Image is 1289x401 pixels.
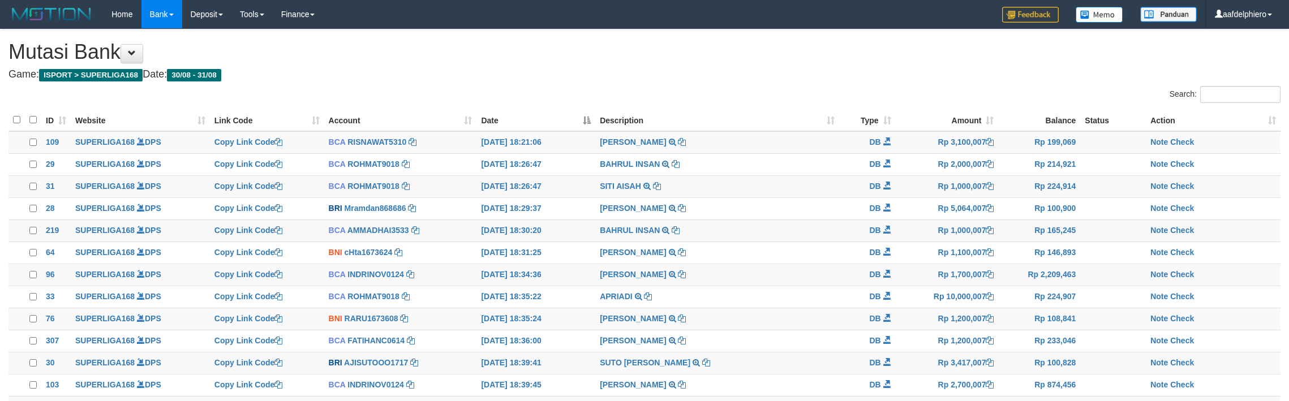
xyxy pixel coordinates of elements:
a: Check [1170,182,1194,191]
input: Search: [1200,86,1281,103]
span: 307 [46,336,59,345]
td: [DATE] 18:39:41 [476,352,595,374]
td: Rp 874,456 [998,374,1080,396]
td: DPS [71,374,210,396]
a: [PERSON_NAME] [600,380,666,389]
span: 31 [46,182,55,191]
td: [DATE] 18:35:22 [476,286,595,308]
a: Copy Link Code [214,292,283,301]
td: [DATE] 18:39:45 [476,374,595,396]
span: DB [869,248,880,257]
a: Copy Rp 1,200,007 to clipboard [986,314,994,323]
a: Copy MUHAMMAD RAMDANI to clipboard [678,204,686,213]
a: SUPERLIGA168 [75,137,135,146]
a: Check [1170,204,1194,213]
a: Copy RARU1673608 to clipboard [400,314,408,323]
a: SUPERLIGA168 [75,226,135,235]
a: Copy ROHMAT9018 to clipboard [402,292,410,301]
td: [DATE] 18:29:37 [476,197,595,219]
a: Copy MUHAMAD TAUFIK to clipboard [678,314,686,323]
a: Copy SUTO AJI RAMADHAN to clipboard [702,358,710,367]
span: DB [869,314,880,323]
h4: Game: Date: [8,69,1281,80]
a: Copy Link Code [214,380,283,389]
span: BCA [329,159,346,169]
td: Rp 1,100,007 [896,242,999,264]
label: Search: [1170,86,1281,103]
a: Check [1170,314,1194,323]
a: Copy FATIHANC0614 to clipboard [407,336,415,345]
th: Description: activate to sort column ascending [595,109,839,131]
a: Note [1150,314,1168,323]
span: 29 [46,159,55,169]
td: Rp 1,000,007 [896,175,999,197]
td: [DATE] 18:26:47 [476,153,595,175]
td: Rp 1,200,007 [896,308,999,330]
a: [PERSON_NAME] [600,270,666,279]
td: Rp 214,921 [998,153,1080,175]
a: Note [1150,159,1168,169]
a: ROHMAT9018 [347,159,399,169]
span: DB [869,204,880,213]
a: Copy Rp 1,000,007 to clipboard [986,226,994,235]
td: Rp 224,907 [998,286,1080,308]
td: DPS [71,352,210,374]
a: INDRINOV0124 [347,270,404,279]
a: Copy Link Code [214,204,283,213]
a: Note [1150,182,1168,191]
th: ID: activate to sort column ascending [41,109,71,131]
td: Rp 100,900 [998,197,1080,219]
td: [DATE] 18:35:24 [476,308,595,330]
a: SUPERLIGA168 [75,380,135,389]
a: Check [1170,270,1194,279]
a: Copy RISNAWAT5310 to clipboard [409,137,416,146]
td: [DATE] 18:30:20 [476,219,595,242]
a: Note [1150,204,1168,213]
a: Copy INDRINOV0124 to clipboard [406,270,414,279]
a: Copy Link Code [214,226,283,235]
span: 76 [46,314,55,323]
a: APRIADI [600,292,633,301]
a: [PERSON_NAME] [600,314,666,323]
td: Rp 1,000,007 [896,219,999,242]
a: SUPERLIGA168 [75,270,135,279]
a: Copy Rp 3,100,007 to clipboard [986,137,994,146]
th: Date: activate to sort column descending [476,109,595,131]
a: Copy Rp 1,700,007 to clipboard [986,270,994,279]
a: SUPERLIGA168 [75,248,135,257]
span: DB [869,380,880,389]
span: DB [869,336,880,345]
a: Copy Link Code [214,358,283,367]
a: Copy BAHRUL INSAN to clipboard [672,159,680,169]
span: BNI [329,248,342,257]
a: Copy AMMADHAI3533 to clipboard [411,226,419,235]
a: SUTO [PERSON_NAME] [600,358,690,367]
span: DB [869,159,880,169]
a: SUPERLIGA168 [75,336,135,345]
a: Copy Link Code [214,137,283,146]
td: Rp 1,200,007 [896,330,999,352]
th: Balance [998,109,1080,131]
h1: Mutasi Bank [8,41,1281,63]
a: SITI AISAH [600,182,641,191]
span: BCA [329,182,346,191]
a: [PERSON_NAME] [600,248,666,257]
td: Rp 100,828 [998,352,1080,374]
span: BCA [329,137,346,146]
a: Copy Rp 10,000,007 to clipboard [986,292,994,301]
a: Copy Link Code [214,248,283,257]
a: Note [1150,248,1168,257]
td: DPS [71,264,210,286]
a: Copy MUHAMAD TAUFIK to clipboard [678,248,686,257]
a: Check [1170,248,1194,257]
td: DPS [71,330,210,352]
span: BCA [329,270,346,279]
span: DB [869,182,880,191]
td: DPS [71,308,210,330]
td: [DATE] 18:34:36 [476,264,595,286]
a: Check [1170,159,1194,169]
td: Rp 3,417,007 [896,352,999,374]
a: ROHMAT9018 [347,182,399,191]
a: FATIHANC0614 [347,336,405,345]
a: Note [1150,380,1168,389]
